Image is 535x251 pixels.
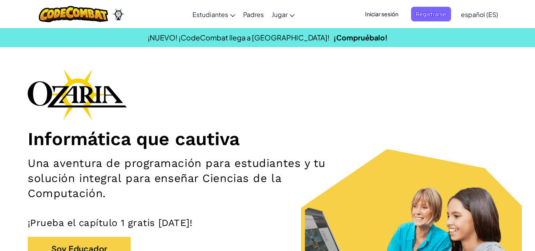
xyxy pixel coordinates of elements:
h1: Informática que cautiva [28,128,507,150]
a: Jugar [268,4,299,25]
span: ¡NUEVO! ¡CodeCombat llega a [GEOGRAPHIC_DATA]! [148,33,329,42]
a: español (ES) [457,4,502,25]
p: ¡Prueba el capítulo 1 gratis [DATE]! [28,217,507,229]
img: CodeCombat logo [39,6,108,22]
img: Ozaria branding logo [28,69,127,120]
span: Estudiantes [192,10,228,19]
button: Registrarse [411,7,451,21]
a: Padres [239,4,268,25]
h2: Una aventura de programación para estudiantes y tu solución integral para enseñar Ciencias de la ... [28,156,349,201]
a: ¡Compruébalo! [333,33,388,42]
span: español (ES) [461,10,498,19]
img: Ozaria [112,8,125,20]
span: Jugar [272,10,287,19]
a: Estudiantes [188,4,239,25]
button: Iniciar sesión [360,7,403,21]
